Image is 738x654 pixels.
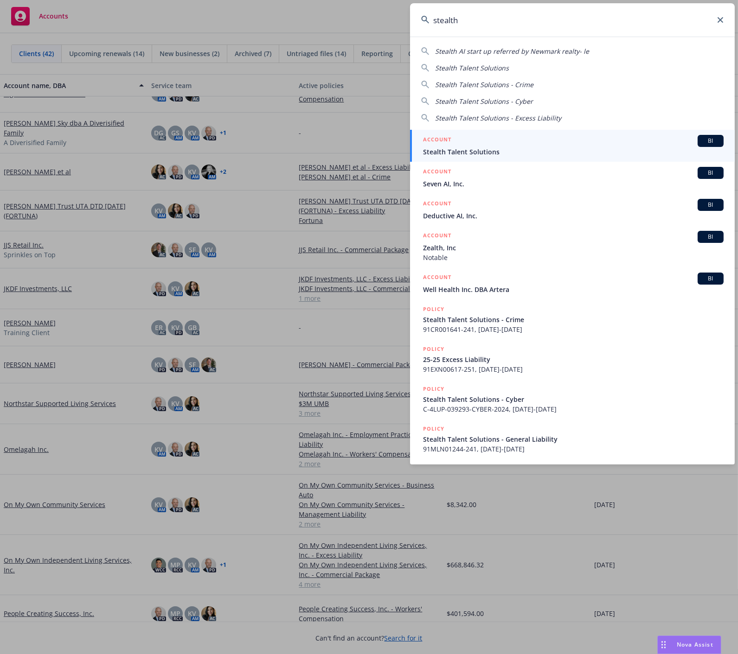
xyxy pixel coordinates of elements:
span: C-4LUP-039293-CYBER-2024, [DATE]-[DATE] [423,404,724,414]
span: 25-25 Excess Liability [423,355,724,364]
span: BI [701,137,720,145]
span: Well Health Inc. DBA Artera [423,285,724,294]
h5: POLICY [423,344,444,354]
h5: ACCOUNT [423,167,451,178]
a: ACCOUNTBISeven AI, Inc. [410,162,735,194]
a: POLICYStealth Talent Solutions - General Liability91MLN01244-241, [DATE]-[DATE] [410,419,735,459]
span: BI [701,274,720,283]
span: 91EXN00617-251, [DATE]-[DATE] [423,364,724,374]
span: BI [701,169,720,177]
span: 91MLN01244-241, [DATE]-[DATE] [423,444,724,454]
span: Stealth Talent Solutions - Crime [435,80,533,89]
h5: POLICY [423,305,444,314]
span: Seven AI, Inc. [423,179,724,189]
a: ACCOUNTBIWell Health Inc. DBA Artera [410,267,735,299]
span: BI [701,233,720,241]
span: Nova Assist [677,641,713,648]
input: Search... [410,3,735,37]
a: ACCOUNTBIZealth, IncNotable [410,226,735,267]
span: Stealth Talent Solutions - General Liability [423,434,724,444]
span: Zealth, Inc [423,243,724,253]
span: Stealth Talent Solutions - Crime [423,315,724,324]
h5: ACCOUNT [423,135,451,146]
h5: ACCOUNT [423,273,451,284]
span: Stealth Talent Solutions - Excess Liability [435,114,561,122]
button: Nova Assist [657,635,721,654]
a: ACCOUNTBIDeductive AI, Inc. [410,194,735,226]
span: Stealth Talent Solutions [435,63,509,72]
span: 91CR001641-241, [DATE]-[DATE] [423,324,724,334]
a: ACCOUNTBIStealth Talent Solutions [410,130,735,162]
a: POLICY25-25 Excess Liability91EXN00617-251, [DATE]-[DATE] [410,339,735,379]
span: Deductive AI, Inc. [423,211,724,221]
span: Stealth Talent Solutions [423,147,724,157]
span: Notable [423,253,724,262]
a: POLICYStealth Talent Solutions - Crime91CR001641-241, [DATE]-[DATE] [410,299,735,339]
span: BI [701,201,720,209]
span: Stealth AI start up referred by Newmark realty- le [435,47,589,56]
span: Stealth Talent Solutions - Cyber [423,394,724,404]
span: Stealth Talent Solutions - Cyber [435,97,533,106]
h5: ACCOUNT [423,231,451,242]
h5: ACCOUNT [423,199,451,210]
h5: POLICY [423,384,444,394]
div: Drag to move [658,636,669,654]
a: POLICYStealth Talent Solutions - CyberC-4LUP-039293-CYBER-2024, [DATE]-[DATE] [410,379,735,419]
h5: POLICY [423,424,444,433]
